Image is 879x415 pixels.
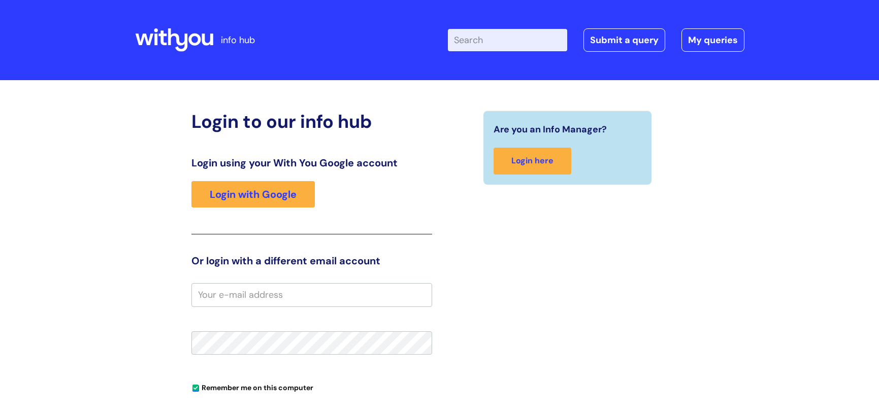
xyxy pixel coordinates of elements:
[494,121,607,137] span: Are you an Info Manager?
[191,181,315,207] a: Login with Google
[448,29,567,51] input: Search
[192,385,199,392] input: Remember me on this computer
[494,148,571,175] a: Login here
[191,379,432,395] div: You can uncheck this option if you're logging in from a shared device
[191,111,432,132] h2: Login to our info hub
[191,283,432,306] input: Your e-mail address
[191,255,432,267] h3: Or login with a different email account
[583,28,665,52] a: Submit a query
[191,381,313,392] label: Remember me on this computer
[191,157,432,169] h3: Login using your With You Google account
[221,32,255,48] p: info hub
[681,28,744,52] a: My queries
